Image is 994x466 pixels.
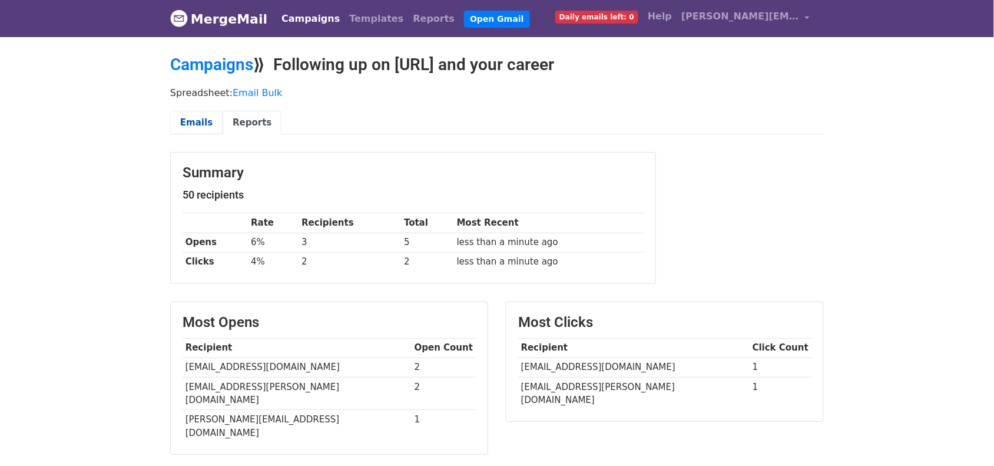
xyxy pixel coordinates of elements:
[248,213,299,233] th: Rate
[183,377,412,410] td: [EMAIL_ADDRESS][PERSON_NAME][DOMAIN_NAME]
[464,11,529,28] a: Open Gmail
[183,233,248,252] th: Opens
[183,189,644,201] h5: 50 recipients
[555,11,638,24] span: Daily emails left: 0
[401,252,454,272] td: 2
[750,358,811,377] td: 1
[518,377,750,409] td: [EMAIL_ADDRESS][PERSON_NAME][DOMAIN_NAME]
[299,252,401,272] td: 2
[412,377,476,410] td: 2
[183,358,412,377] td: [EMAIL_ADDRESS][DOMAIN_NAME]
[183,164,644,181] h3: Summary
[454,213,644,233] th: Most Recent
[183,338,412,358] th: Recipient
[170,9,188,27] img: MergeMail logo
[750,338,811,358] th: Click Count
[170,87,824,99] p: Spreadsheet:
[299,233,401,252] td: 3
[170,6,267,31] a: MergeMail
[277,7,344,31] a: Campaigns
[454,233,644,252] td: less than a minute ago
[518,314,811,331] h3: Most Clicks
[409,7,460,31] a: Reports
[183,252,248,272] th: Clicks
[183,410,412,442] td: [PERSON_NAME][EMAIL_ADDRESS][DOMAIN_NAME]
[248,233,299,252] td: 6%
[170,111,223,135] a: Emails
[223,111,281,135] a: Reports
[412,338,476,358] th: Open Count
[233,87,282,98] a: Email Bulk
[518,338,750,358] th: Recipient
[681,9,799,24] span: [PERSON_NAME][EMAIL_ADDRESS][PERSON_NAME]
[935,409,994,466] iframe: Chat Widget
[412,410,476,442] td: 1
[551,5,643,28] a: Daily emails left: 0
[750,377,811,409] td: 1
[299,213,401,233] th: Recipients
[454,252,644,272] td: less than a minute ago
[412,358,476,377] td: 2
[170,55,824,75] h2: ⟫ Following up on [URL] and your career
[677,5,814,32] a: [PERSON_NAME][EMAIL_ADDRESS][PERSON_NAME]
[518,358,750,377] td: [EMAIL_ADDRESS][DOMAIN_NAME]
[401,233,454,252] td: 5
[344,7,408,31] a: Templates
[643,5,677,28] a: Help
[183,314,476,331] h3: Most Opens
[170,55,253,74] a: Campaigns
[401,213,454,233] th: Total
[248,252,299,272] td: 4%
